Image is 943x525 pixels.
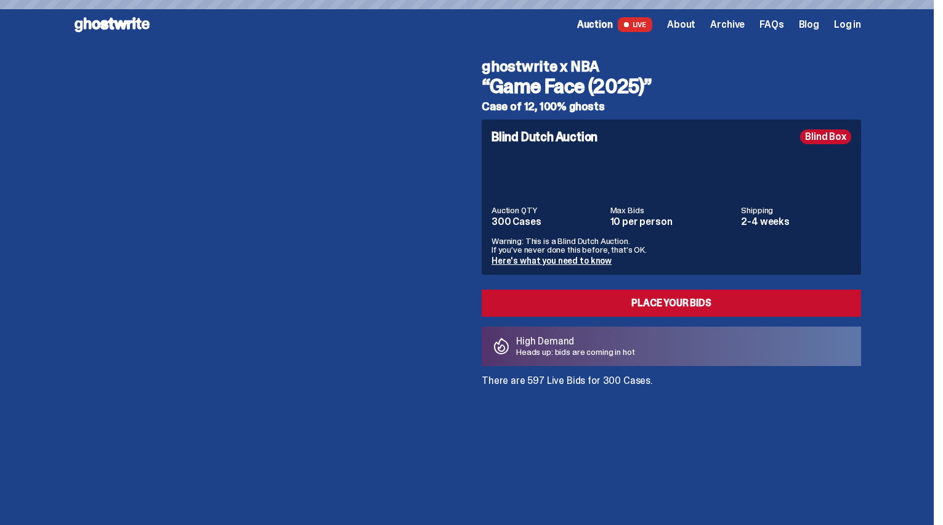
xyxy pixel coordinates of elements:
[799,20,819,30] a: Blog
[741,217,851,227] dd: 2-4 weeks
[618,17,653,32] span: LIVE
[759,20,783,30] a: FAQs
[577,17,652,32] a: Auction LIVE
[492,237,851,254] p: Warning: This is a Blind Dutch Auction. If you’ve never done this before, that’s OK.
[482,59,861,74] h4: ghostwrite x NBA
[482,101,861,112] h5: Case of 12, 100% ghosts
[482,76,861,96] h3: “Game Face (2025)”
[492,206,603,214] dt: Auction QTY
[710,20,745,30] a: Archive
[800,129,851,144] div: Blind Box
[516,336,635,346] p: High Demand
[741,206,851,214] dt: Shipping
[610,206,734,214] dt: Max Bids
[577,20,613,30] span: Auction
[834,20,861,30] a: Log in
[516,348,635,356] p: Heads up: bids are coming in hot
[492,255,612,266] a: Here's what you need to know
[482,290,861,317] a: Place your Bids
[492,217,603,227] dd: 300 Cases
[492,131,597,143] h4: Blind Dutch Auction
[482,376,861,386] p: There are 597 Live Bids for 300 Cases.
[610,217,734,227] dd: 10 per person
[667,20,695,30] a: About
